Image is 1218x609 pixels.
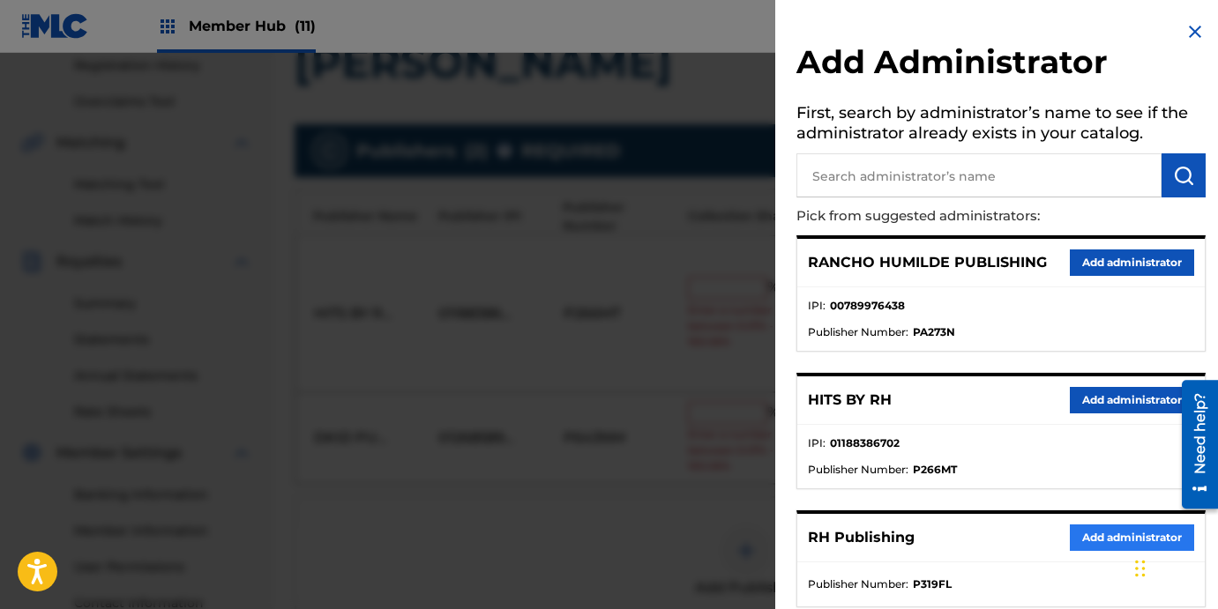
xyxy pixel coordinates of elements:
span: Publisher Number : [808,462,908,478]
p: RH Publishing [808,527,915,548]
span: Publisher Number : [808,324,908,340]
img: Top Rightsholders [157,16,178,37]
p: HITS BY RH [808,390,892,411]
span: (11) [295,18,316,34]
button: Add administrator [1070,387,1194,413]
iframe: Chat Widget [1130,524,1218,609]
span: Member Hub [189,16,316,36]
strong: 01188386702 [830,435,900,451]
iframe: Resource Center [1169,373,1218,515]
strong: PA273N [913,324,955,340]
button: Add administrator [1070,249,1194,276]
h5: First, search by administrator’s name to see if the administrator already exists in your catalog. [796,98,1206,153]
button: Add administrator [1070,524,1194,551]
strong: 00789976438 [830,298,905,314]
input: Search administrator’s name [796,153,1162,197]
img: Search Works [1173,165,1194,186]
p: Pick from suggested administrators: [796,197,1105,235]
div: Drag [1135,542,1146,595]
p: RANCHO HUMILDE PUBLISHING [808,252,1047,273]
span: Publisher Number : [808,576,908,592]
img: MLC Logo [21,13,89,39]
span: IPI : [808,435,826,451]
h2: Add Administrator [796,42,1206,87]
span: IPI : [808,298,826,314]
strong: P319FL [913,576,952,592]
strong: P266MT [913,462,957,478]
